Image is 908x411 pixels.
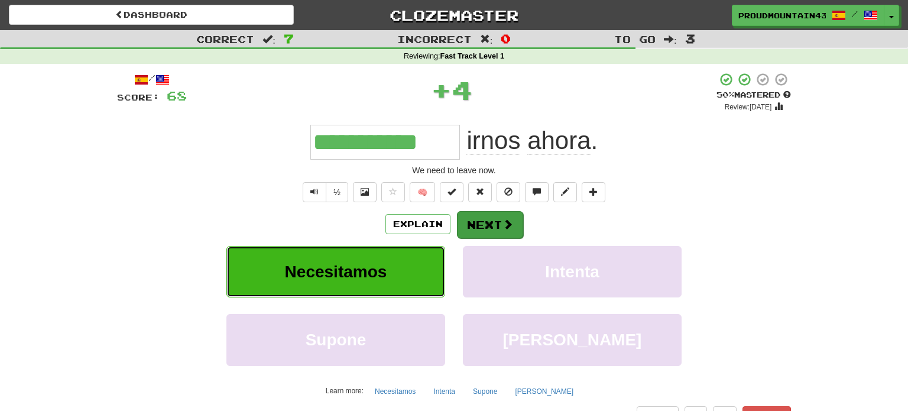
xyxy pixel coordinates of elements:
[716,90,734,99] span: 50 %
[553,182,577,202] button: Edit sentence (alt+d)
[738,10,826,21] span: ProudMountain4387
[226,246,445,297] button: Necesitamos
[480,34,493,44] span: :
[326,387,364,395] small: Learn more:
[368,383,422,400] button: Necesitamos
[226,314,445,365] button: Supone
[381,182,405,202] button: Favorite sentence (alt+f)
[117,92,160,102] span: Score:
[460,127,598,155] span: .
[466,127,520,155] span: irnos
[431,72,452,108] span: +
[457,211,523,238] button: Next
[196,33,254,45] span: Correct
[284,31,294,46] span: 7
[117,164,791,176] div: We need to leave now.
[312,5,596,25] a: Clozemaster
[503,331,642,349] span: [PERSON_NAME]
[525,182,549,202] button: Discuss sentence (alt+u)
[410,182,435,202] button: 🧠
[353,182,377,202] button: Show image (alt+x)
[497,182,520,202] button: Ignore sentence (alt+i)
[452,75,472,105] span: 4
[427,383,462,400] button: Intenta
[527,127,591,155] span: ahora
[732,5,884,26] a: ProudMountain4387 /
[468,182,492,202] button: Reset to 0% Mastered (alt+r)
[306,331,367,349] span: Supone
[385,214,450,234] button: Explain
[167,88,187,103] span: 68
[716,90,791,101] div: Mastered
[440,182,463,202] button: Set this sentence to 100% Mastered (alt+m)
[303,182,326,202] button: Play sentence audio (ctl+space)
[326,182,348,202] button: ½
[262,34,275,44] span: :
[852,9,858,18] span: /
[582,182,605,202] button: Add to collection (alt+a)
[614,33,656,45] span: To go
[300,182,348,202] div: Text-to-speech controls
[440,52,505,60] strong: Fast Track Level 1
[508,383,580,400] button: [PERSON_NAME]
[466,383,504,400] button: Supone
[397,33,472,45] span: Incorrect
[685,31,695,46] span: 3
[117,72,187,87] div: /
[545,263,599,281] span: Intenta
[463,314,682,365] button: [PERSON_NAME]
[9,5,294,25] a: Dashboard
[285,263,387,281] span: Necesitamos
[501,31,511,46] span: 0
[664,34,677,44] span: :
[463,246,682,297] button: Intenta
[725,103,772,111] small: Review: [DATE]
